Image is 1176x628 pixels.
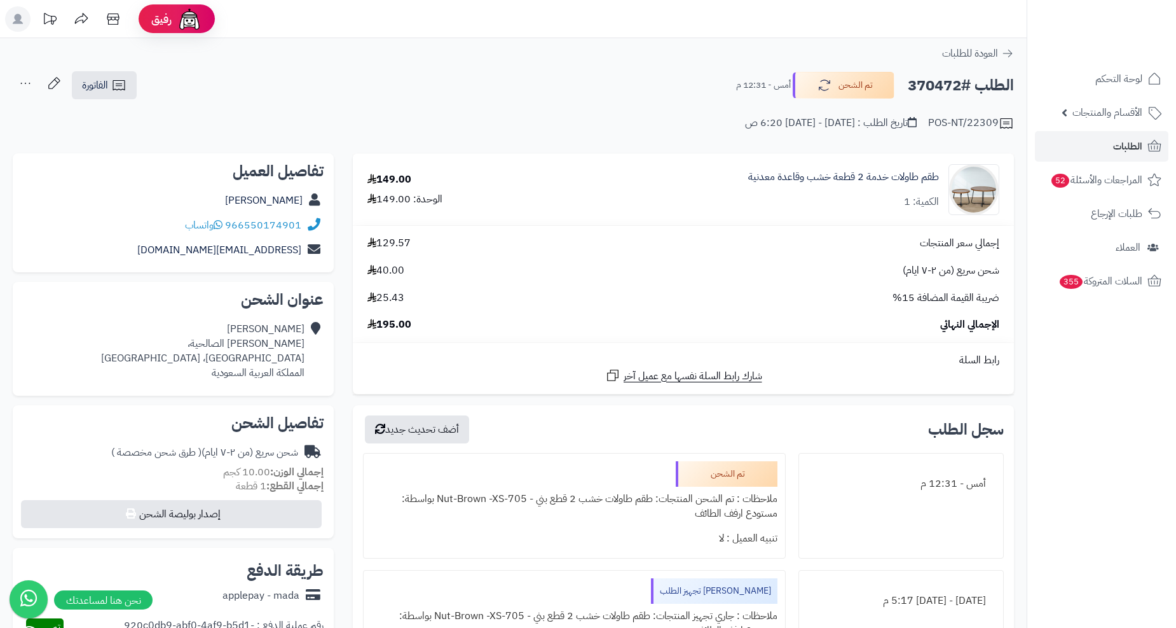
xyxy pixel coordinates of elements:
[940,317,999,332] span: الإجمالي النهائي
[908,73,1014,99] h2: الطلب #370472
[82,78,108,93] span: الفاتورة
[1058,272,1142,290] span: السلات المتروكة
[651,578,777,604] div: [PERSON_NAME] تجهيز الطلب
[23,164,324,179] h2: تفاصيل العميل
[367,172,411,187] div: 149.00
[185,218,222,233] a: واتساب
[1051,174,1069,188] span: 52
[222,589,299,603] div: applepay - mada
[807,589,995,613] div: [DATE] - [DATE] 5:17 م
[371,487,777,526] div: ملاحظات : تم الشحن المنتجات: طقم طاولات خشب 2 قطع بني - Nut-Brown -XS-705 بواسطة: مستودع ارفف الطائف
[1035,199,1168,229] a: طلبات الإرجاع
[676,461,777,487] div: تم الشحن
[34,6,65,35] a: تحديثات المنصة
[807,471,995,496] div: أمس - 12:31 م
[21,500,322,528] button: إصدار بوليصة الشحن
[1035,64,1168,94] a: لوحة التحكم
[236,478,324,494] small: 1 قطعة
[367,291,404,305] span: 25.43
[793,72,894,99] button: تم الشحن
[247,563,324,578] h2: طريقة الدفع
[1113,137,1142,155] span: الطلبات
[928,422,1004,437] h3: سجل الطلب
[371,526,777,551] div: تنبيه العميل : لا
[1050,171,1142,189] span: المراجعات والأسئلة
[177,6,202,32] img: ai-face.png
[367,263,404,278] span: 40.00
[745,116,917,130] div: تاريخ الطلب : [DATE] - [DATE] 6:20 ص
[111,445,202,460] span: ( طرق شحن مخصصة )
[1035,165,1168,195] a: المراجعات والأسئلة52
[270,464,324,480] strong: إجمالي الوزن:
[949,164,999,215] img: 1754384069-1-90x90.jpg
[736,79,791,92] small: أمس - 12:31 م
[358,353,1009,368] div: رابط السلة
[904,195,939,209] div: الكمية: 1
[72,71,137,99] a: الفاتورة
[1095,70,1142,88] span: لوحة التحكم
[223,464,324,480] small: 10.00 كجم
[151,11,172,27] span: رفيق
[365,415,469,443] button: أضف تحديث جديد
[101,322,304,380] div: [PERSON_NAME] [PERSON_NAME] الصالحية، [GEOGRAPHIC_DATA]، [GEOGRAPHIC_DATA] المملكة العربية السعودية
[137,242,301,258] a: [EMAIL_ADDRESS][DOMAIN_NAME]
[928,116,1014,131] div: POS-NT/22309
[942,46,998,61] span: العودة للطلبات
[225,218,301,233] a: 966550174901
[942,46,1014,61] a: العودة للطلبات
[1116,239,1140,256] span: العملاء
[111,445,298,460] div: شحن سريع (من ٢-٧ ايام)
[1035,266,1168,297] a: السلات المتروكة355
[23,415,324,431] h2: تفاصيل الشحن
[1090,34,1164,61] img: logo-2.png
[23,292,324,307] h2: عنوان الشحن
[892,291,999,305] span: ضريبة القيمة المضافة 15%
[748,170,939,185] a: طقم طاولات خدمة 2 قطعة خشب وقاعدة معدنية
[605,368,762,384] a: شارك رابط السلة نفسها مع عميل آخر
[1091,205,1142,223] span: طلبات الإرجاع
[903,263,999,278] span: شحن سريع (من ٢-٧ ايام)
[225,193,303,208] a: [PERSON_NAME]
[920,236,999,251] span: إجمالي سعر المنتجات
[624,369,762,384] span: شارك رابط السلة نفسها مع عميل آخر
[367,192,442,207] div: الوحدة: 149.00
[367,317,411,332] span: 195.00
[1035,232,1168,263] a: العملاء
[1060,275,1083,289] span: 355
[1072,104,1142,122] span: الأقسام والمنتجات
[266,478,324,494] strong: إجمالي القطع:
[1035,131,1168,162] a: الطلبات
[367,236,411,251] span: 129.57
